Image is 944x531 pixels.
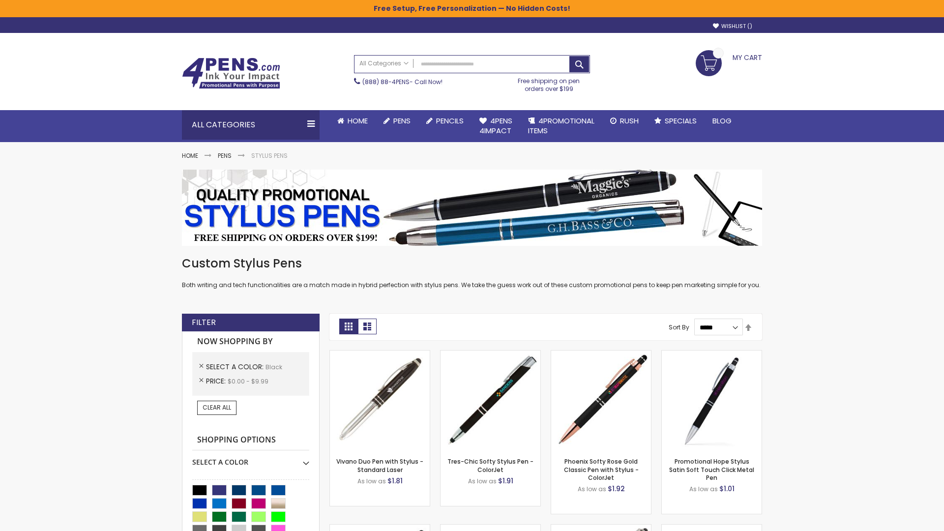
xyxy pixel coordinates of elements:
[393,116,411,126] span: Pens
[228,377,268,385] span: $0.00 - $9.99
[662,350,762,358] a: Promotional Hope Stylus Satin Soft Touch Click Metal Pen-Black
[468,477,497,485] span: As low as
[336,457,423,473] a: Vivano Duo Pen with Stylus - Standard Laser
[362,78,442,86] span: - Call Now!
[662,351,762,450] img: Promotional Hope Stylus Satin Soft Touch Click Metal Pen-Black
[251,151,288,160] strong: Stylus Pens
[182,170,762,246] img: Stylus Pens
[357,477,386,485] span: As low as
[182,110,320,140] div: All Categories
[602,110,647,132] a: Rush
[192,430,309,451] strong: Shopping Options
[418,110,472,132] a: Pencils
[669,323,689,331] label: Sort By
[689,485,718,493] span: As low as
[206,362,265,372] span: Select A Color
[265,363,282,371] span: Black
[479,116,512,136] span: 4Pens 4impact
[528,116,594,136] span: 4PROMOTIONAL ITEMS
[551,350,651,358] a: Phoenix Softy Rose Gold Classic Pen with Stylus - ColorJet-Black
[182,151,198,160] a: Home
[330,351,430,450] img: Vivano Duo Pen with Stylus - Standard Laser-Black
[348,116,368,126] span: Home
[647,110,705,132] a: Specials
[359,59,409,67] span: All Categories
[578,485,606,493] span: As low as
[218,151,232,160] a: Pens
[192,331,309,352] strong: Now Shopping by
[665,116,697,126] span: Specials
[520,110,602,142] a: 4PROMOTIONALITEMS
[329,110,376,132] a: Home
[387,476,403,486] span: $1.81
[508,73,590,93] div: Free shipping on pen orders over $199
[620,116,639,126] span: Rush
[712,116,732,126] span: Blog
[564,457,639,481] a: Phoenix Softy Rose Gold Classic Pen with Stylus - ColorJet
[447,457,533,473] a: Tres-Chic Softy Stylus Pen - ColorJet
[472,110,520,142] a: 4Pens4impact
[354,56,413,72] a: All Categories
[551,351,651,450] img: Phoenix Softy Rose Gold Classic Pen with Stylus - ColorJet-Black
[441,350,540,358] a: Tres-Chic Softy Stylus Pen - ColorJet-Black
[197,401,236,414] a: Clear All
[182,256,762,290] div: Both writing and tech functionalities are a match made in hybrid perfection with stylus pens. We ...
[192,450,309,467] div: Select A Color
[705,110,739,132] a: Blog
[182,58,280,89] img: 4Pens Custom Pens and Promotional Products
[436,116,464,126] span: Pencils
[362,78,410,86] a: (888) 88-4PENS
[713,23,752,30] a: Wishlist
[192,317,216,328] strong: Filter
[669,457,754,481] a: Promotional Hope Stylus Satin Soft Touch Click Metal Pen
[608,484,625,494] span: $1.92
[339,319,358,334] strong: Grid
[719,484,735,494] span: $1.01
[182,256,762,271] h1: Custom Stylus Pens
[441,351,540,450] img: Tres-Chic Softy Stylus Pen - ColorJet-Black
[203,403,231,412] span: Clear All
[330,350,430,358] a: Vivano Duo Pen with Stylus - Standard Laser-Black
[206,376,228,386] span: Price
[376,110,418,132] a: Pens
[498,476,513,486] span: $1.91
